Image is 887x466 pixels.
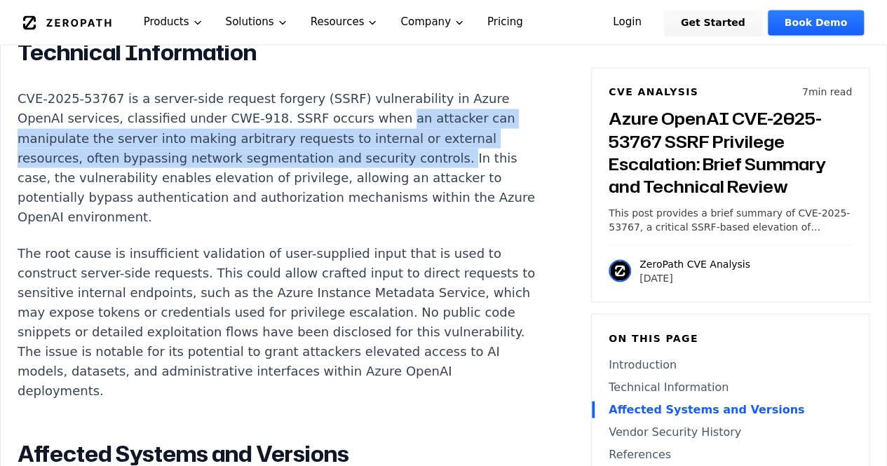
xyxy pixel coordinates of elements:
[609,331,852,345] h6: On this page
[639,256,750,270] p: ZeroPath CVE Analysis
[609,378,852,395] a: Technical Information
[18,89,539,226] p: CVE-2025-53767 is a server-side request forgery (SSRF) vulnerability in Azure OpenAI services, cl...
[664,10,762,35] a: Get Started
[802,85,852,99] p: 7 min read
[609,259,631,282] img: ZeroPath CVE Analysis
[18,39,539,67] h2: Technical Information
[609,356,852,373] a: Introduction
[609,423,852,440] a: Vendor Security History
[596,10,658,35] a: Login
[609,401,852,418] a: Affected Systems and Versions
[609,446,852,462] a: References
[609,107,852,197] h3: Azure OpenAI CVE-2025-53767 SSRF Privilege Escalation: Brief Summary and Technical Review
[609,85,698,99] h6: CVE Analysis
[768,10,864,35] a: Book Demo
[18,243,539,400] p: The root cause is insufficient validation of user-supplied input that is used to construct server...
[609,205,852,233] p: This post provides a brief summary of CVE-2025-53767, a critical SSRF-based elevation of privileg...
[639,270,750,285] p: [DATE]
